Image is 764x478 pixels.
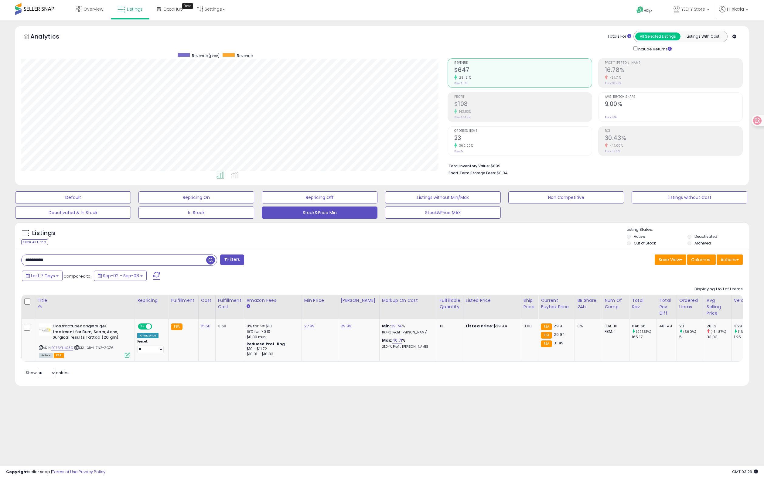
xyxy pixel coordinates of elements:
div: 481.49 [659,323,672,329]
span: Revenue [454,61,592,65]
small: FBA [171,323,182,330]
button: Non Competitive [508,191,624,203]
b: Total Inventory Value: [449,163,490,169]
img: 31c9Khui-lL._SL40_.jpg [39,323,51,336]
small: FBA [541,323,552,330]
span: $0.04 [497,170,508,176]
a: 27.99 [304,323,315,329]
span: 31.49 [554,340,564,346]
span: Profit [454,95,592,99]
div: 33.03 [707,334,731,340]
div: 13 [440,323,459,329]
div: Min Price [304,297,336,304]
button: Last 7 Days [22,271,63,281]
h5: Analytics [30,32,71,42]
a: 15.50 [201,323,211,329]
span: FBA [54,353,64,358]
b: Min: [382,323,391,329]
a: Hi Xiaxia [719,6,748,20]
small: (360%) [683,329,696,334]
button: Deactivated & In Stock [15,207,131,219]
div: Fulfillable Quantity [440,297,461,310]
div: [PERSON_NAME] [341,297,377,304]
small: FBA [541,340,552,347]
div: 28.12 [707,323,731,329]
div: 3.68 [218,323,239,329]
div: 23 [679,323,704,329]
b: Listed Price: [466,323,493,329]
span: Last 7 Days [31,273,55,279]
button: Filters [220,254,244,265]
div: Num of Comp. [605,297,627,310]
button: All Selected Listings [635,32,680,40]
button: Listings With Cost [680,32,725,40]
small: -37.71% [608,75,621,80]
span: Listings [127,6,143,12]
div: $29.94 [466,323,516,329]
li: $899 [449,162,738,169]
button: Actions [717,254,743,265]
b: Contractubex original gel treatment for Burn, Scars, Acne, Surgical results Tattoo (20 gm) [53,323,126,342]
button: Sep-02 - Sep-08 [94,271,147,281]
h2: 30.43% [605,135,742,143]
label: Active [634,234,645,239]
button: Stock&Price MAX [385,207,501,219]
div: FBA: 10 [605,323,625,329]
small: Prev: N/A [605,115,617,119]
small: (-14.87%) [711,329,726,334]
div: $10.01 - $10.83 [247,352,297,357]
span: | SKU: XR-HZNZ-ZQZ6 [74,345,114,350]
span: DataHub [164,6,183,12]
span: Compared to: [63,273,91,279]
span: YEEHY Store [681,6,705,12]
div: Amazon Fees [247,297,299,304]
a: 29.99 [341,323,352,329]
div: 165.17 [632,334,657,340]
small: FBA [541,332,552,339]
a: 29.74 [391,323,402,329]
small: 143.83% [457,109,472,114]
a: Help [632,2,664,20]
div: Fulfillment [171,297,196,304]
div: 5 [679,334,704,340]
p: 21.04% Profit [PERSON_NAME] [382,345,432,349]
span: Revenue [237,53,253,58]
div: Tooltip anchor [182,3,193,9]
div: Total Rev. [632,297,654,310]
small: -47.00% [608,143,623,148]
div: Cost [201,297,213,304]
small: Prev: $44.49 [454,115,471,119]
small: Prev: 5 [454,149,463,153]
div: 646.66 [632,323,657,329]
button: In Stock [138,207,254,219]
span: Profit [PERSON_NAME] [605,61,742,65]
h2: 9.00% [605,101,742,109]
label: Archived [694,241,711,246]
div: Avg Selling Price [707,297,729,316]
small: 360.00% [457,143,473,148]
button: Repricing Off [262,191,377,203]
div: 1.25 [734,334,759,340]
span: Ordered Items [454,129,592,133]
div: 8% for <= $10 [247,323,297,329]
div: Current Buybox Price [541,297,572,310]
span: Show: entries [26,370,70,376]
div: Listed Price [466,297,518,304]
span: OFF [151,324,161,329]
span: ROI [605,129,742,133]
small: 291.51% [457,75,471,80]
button: Columns [687,254,716,265]
button: Stock&Price Min [262,207,377,219]
h2: 16.78% [605,67,742,75]
div: 0.00 [524,323,534,329]
i: Get Help [636,6,644,14]
b: Max: [382,337,393,343]
span: 29.94 [554,332,565,337]
span: Columns [691,257,710,263]
small: Prev: $165 [454,81,467,85]
span: Hi Xiaxia [727,6,744,12]
a: 40.71 [392,337,402,343]
div: % [382,338,432,349]
div: Title [37,297,132,304]
h2: $108 [454,101,592,109]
